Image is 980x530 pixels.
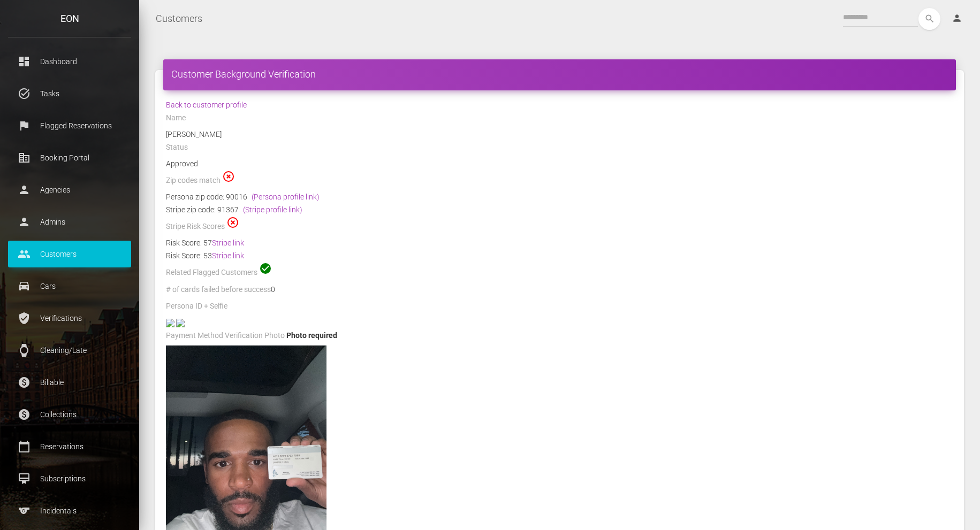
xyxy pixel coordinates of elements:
div: Risk Score: 57 [166,236,953,249]
a: paid Billable [8,369,131,396]
a: task_alt Tasks [8,80,131,107]
a: sports Incidentals [8,497,131,524]
p: Incidentals [16,503,123,519]
a: dashboard Dashboard [8,48,131,75]
a: paid Collections [8,401,131,428]
label: Status [166,142,188,153]
p: Flagged Reservations [16,118,123,134]
div: Stripe zip code: 91367 [166,203,953,216]
p: Billable [16,374,123,390]
a: calendar_today Reservations [8,433,131,460]
p: Dashboard [16,53,123,70]
a: person Agencies [8,176,131,203]
a: Back to customer profile [166,101,247,109]
p: Collections [16,406,123,423]
a: person [944,8,972,29]
label: Related Flagged Customers [166,267,257,278]
a: verified_user Verifications [8,305,131,332]
div: [PERSON_NAME] [158,128,961,141]
span: check_circle [259,262,272,275]
p: Booking Portal [16,150,123,166]
a: flag Flagged Reservations [8,112,131,139]
a: corporate_fare Booking Portal [8,144,131,171]
span: highlight_off [226,216,239,229]
label: Name [166,113,186,124]
div: Risk Score: 53 [166,249,953,262]
span: highlight_off [222,170,235,183]
a: (Stripe profile link) [243,205,302,214]
p: Reservations [16,439,123,455]
label: Persona ID + Selfie [166,301,227,312]
img: photo1.jpg [166,319,174,327]
a: Stripe link [212,251,244,260]
p: Admins [16,214,123,230]
button: search [918,8,940,30]
p: Tasks [16,86,123,102]
p: Subscriptions [16,471,123,487]
img: f8f152-legacy-shared-us-central1%2Fselfiefile%2Fimage%2F889230262%2Fshrine_processed%2F833eccf64d... [176,319,185,327]
div: Approved [158,157,961,170]
p: Cars [16,278,123,294]
label: Payment Method Verification Photo [166,331,285,341]
label: Zip codes match [166,175,221,186]
a: (Persona profile link) [252,193,320,201]
a: Customers [156,5,202,32]
a: Stripe link [212,239,244,247]
div: 0 [158,283,961,299]
p: Cleaning/Late [16,342,123,358]
span: Photo required [286,331,337,340]
p: Agencies [16,182,123,198]
a: people Customers [8,241,131,267]
p: Verifications [16,310,123,326]
label: Stripe Risk Scores [166,221,225,232]
i: person [952,13,962,24]
a: card_membership Subscriptions [8,465,131,492]
a: watch Cleaning/Late [8,337,131,364]
h4: Customer Background Verification [171,67,948,81]
div: Persona zip code: 90016 [166,190,953,203]
label: # of cards failed before success [166,285,271,295]
a: drive_eta Cars [8,273,131,299]
p: Customers [16,246,123,262]
a: person Admins [8,209,131,235]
